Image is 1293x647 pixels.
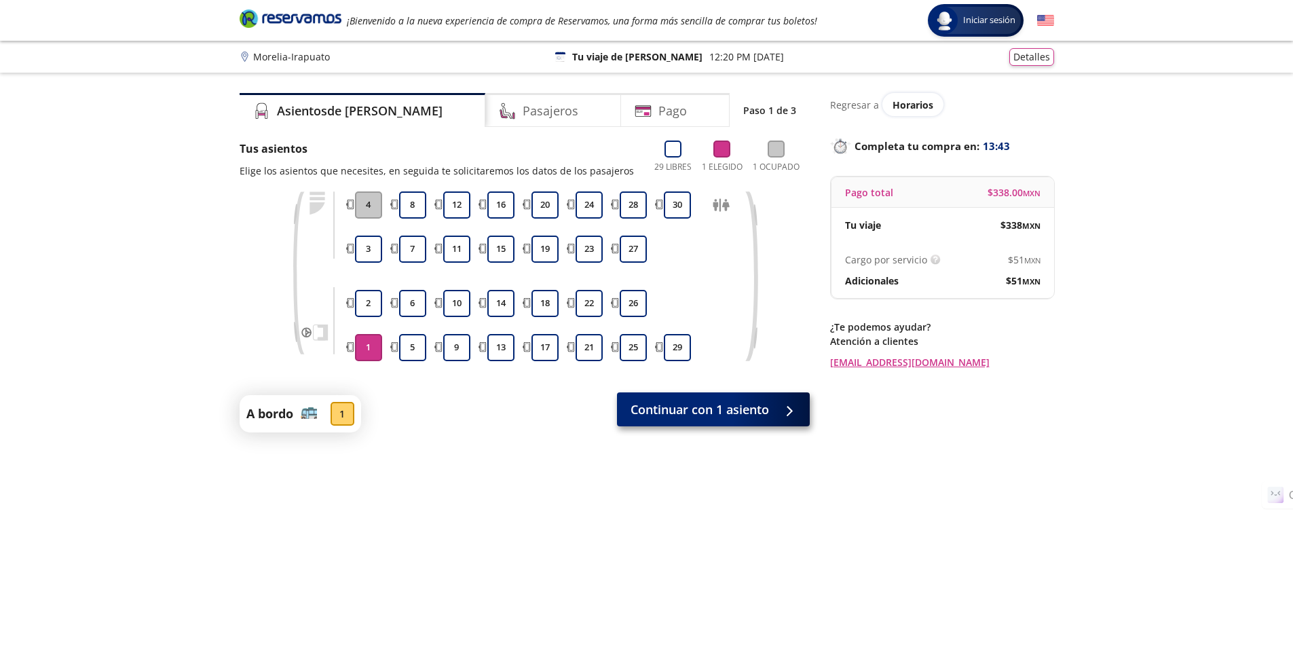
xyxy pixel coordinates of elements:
button: 22 [576,290,603,317]
button: 8 [399,191,426,219]
small: MXN [1022,221,1041,231]
button: 20 [531,191,559,219]
span: $ 338 [1000,218,1041,232]
p: Pago total [845,185,893,200]
small: MXN [1024,255,1041,265]
p: 12:20 PM [DATE] [709,50,784,64]
small: MXN [1022,276,1041,286]
button: 13 [487,334,514,361]
span: Horarios [893,98,933,111]
button: 30 [664,191,691,219]
span: $ 51 [1006,274,1041,288]
button: 26 [620,290,647,317]
p: 1 Elegido [702,161,743,173]
p: Tus asientos [240,141,634,157]
button: English [1037,12,1054,29]
button: 27 [620,236,647,263]
p: Atención a clientes [830,334,1054,348]
button: 15 [487,236,514,263]
button: 10 [443,290,470,317]
button: Continuar con 1 asiento [617,392,810,426]
button: 3 [355,236,382,263]
button: 24 [576,191,603,219]
button: 16 [487,191,514,219]
p: A bordo [246,405,293,423]
a: Brand Logo [240,8,341,33]
p: Cargo por servicio [845,253,927,267]
button: 21 [576,334,603,361]
h4: Pago [658,102,687,120]
p: ¿Te podemos ayudar? [830,320,1054,334]
button: 4 [355,191,382,219]
button: 2 [355,290,382,317]
button: 7 [399,236,426,263]
p: Morelia - Irapuato [253,50,330,64]
span: Continuar con 1 asiento [631,401,769,419]
div: 1 [331,402,354,426]
p: Regresar a [830,98,879,112]
h4: Asientos de [PERSON_NAME] [277,102,443,120]
button: 28 [620,191,647,219]
p: Completa tu compra en : [830,136,1054,155]
span: $ 51 [1008,253,1041,267]
em: ¡Bienvenido a la nueva experiencia de compra de Reservamos, una forma más sencilla de comprar tus... [347,14,817,27]
button: 14 [487,290,514,317]
div: Regresar a ver horarios [830,93,1054,116]
span: $ 338.00 [988,185,1041,200]
p: Tu viaje de [PERSON_NAME] [572,50,702,64]
button: 25 [620,334,647,361]
a: [EMAIL_ADDRESS][DOMAIN_NAME] [830,355,1054,369]
span: Iniciar sesión [958,14,1021,27]
span: 13:43 [983,138,1010,154]
button: 9 [443,334,470,361]
p: Adicionales [845,274,899,288]
button: 17 [531,334,559,361]
button: 5 [399,334,426,361]
button: 1 [355,334,382,361]
button: 18 [531,290,559,317]
button: 12 [443,191,470,219]
p: 29 Libres [654,161,692,173]
button: 29 [664,334,691,361]
button: Detalles [1009,48,1054,66]
button: 19 [531,236,559,263]
button: 11 [443,236,470,263]
p: Paso 1 de 3 [743,103,796,117]
button: 6 [399,290,426,317]
button: 23 [576,236,603,263]
p: 1 Ocupado [753,161,800,173]
p: Elige los asientos que necesites, en seguida te solicitaremos los datos de los pasajeros [240,164,634,178]
small: MXN [1023,188,1041,198]
i: Brand Logo [240,8,341,29]
p: Tu viaje [845,218,881,232]
h4: Pasajeros [523,102,578,120]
